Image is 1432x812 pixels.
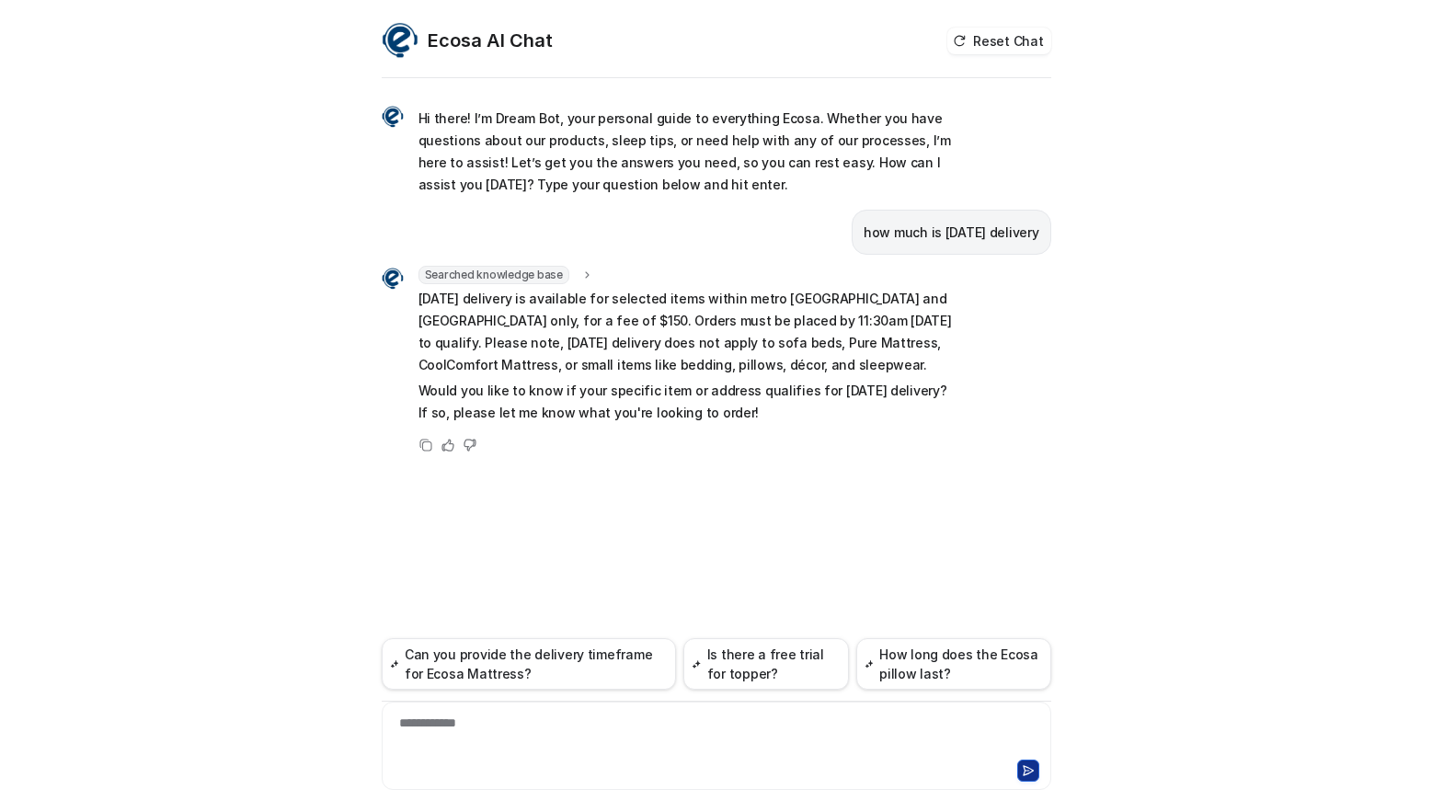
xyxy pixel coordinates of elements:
[683,638,848,690] button: Is there a free trial for topper?
[418,108,957,196] p: Hi there! I’m Dream Bot, your personal guide to everything Ecosa. Whether you have questions abou...
[418,266,569,284] span: Searched knowledge base
[864,222,1038,244] p: how much is [DATE] delivery
[418,380,957,424] p: Would you like to know if your specific item or address qualifies for [DATE] delivery? If so, ple...
[428,28,553,53] h2: Ecosa AI Chat
[418,288,957,376] p: [DATE] delivery is available for selected items within metro [GEOGRAPHIC_DATA] and [GEOGRAPHIC_DA...
[382,22,418,59] img: Widget
[382,638,677,690] button: Can you provide the delivery timeframe for Ecosa Mattress?
[856,638,1051,690] button: How long does the Ecosa pillow last?
[382,106,404,128] img: Widget
[382,268,404,290] img: Widget
[947,28,1050,54] button: Reset Chat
